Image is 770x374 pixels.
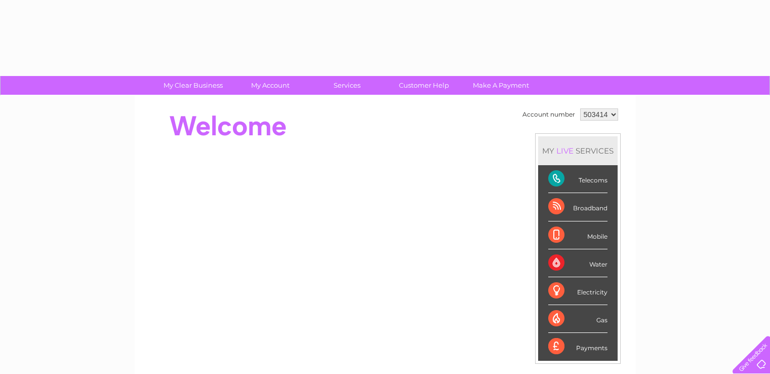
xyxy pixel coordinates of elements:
[151,76,235,95] a: My Clear Business
[459,76,543,95] a: Make A Payment
[548,193,607,221] div: Broadband
[548,277,607,305] div: Electricity
[554,146,576,156] div: LIVE
[548,249,607,277] div: Water
[520,106,578,123] td: Account number
[548,165,607,193] div: Telecoms
[548,333,607,360] div: Payments
[305,76,389,95] a: Services
[382,76,466,95] a: Customer Help
[548,221,607,249] div: Mobile
[228,76,312,95] a: My Account
[538,136,618,165] div: MY SERVICES
[548,305,607,333] div: Gas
